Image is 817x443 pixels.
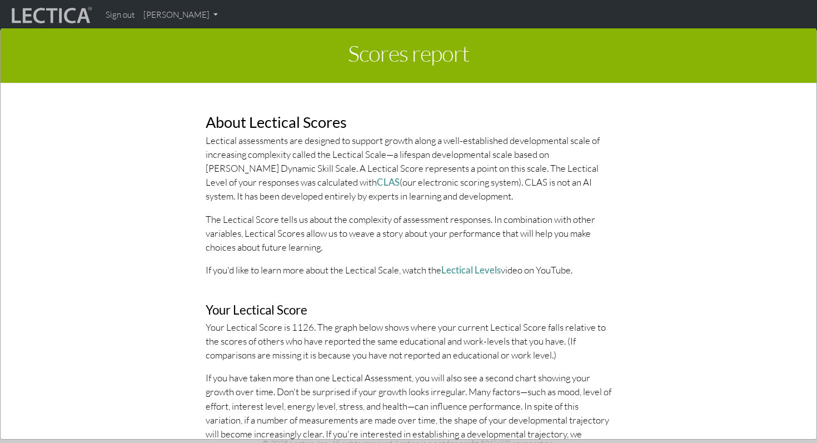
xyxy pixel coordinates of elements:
[206,212,611,255] p: The Lectical Score tells us about the complexity of assessment responses. In combination with oth...
[206,320,611,362] p: Your Lectical Score is 1126. The graph below shows where your current Lectical Score falls relati...
[377,176,400,188] a: CLAS
[9,37,808,74] h1: Scores report
[206,133,611,203] p: Lectical assessments are designed to support growth along a well-established developmental scale ...
[206,263,611,277] p: If you'd like to learn more about the Lectical Scale, watch the video on YouTube.
[441,264,501,276] a: Lectical Levels
[206,114,611,131] h2: About Lectical Scores
[206,303,611,317] h3: Your Lectical Score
